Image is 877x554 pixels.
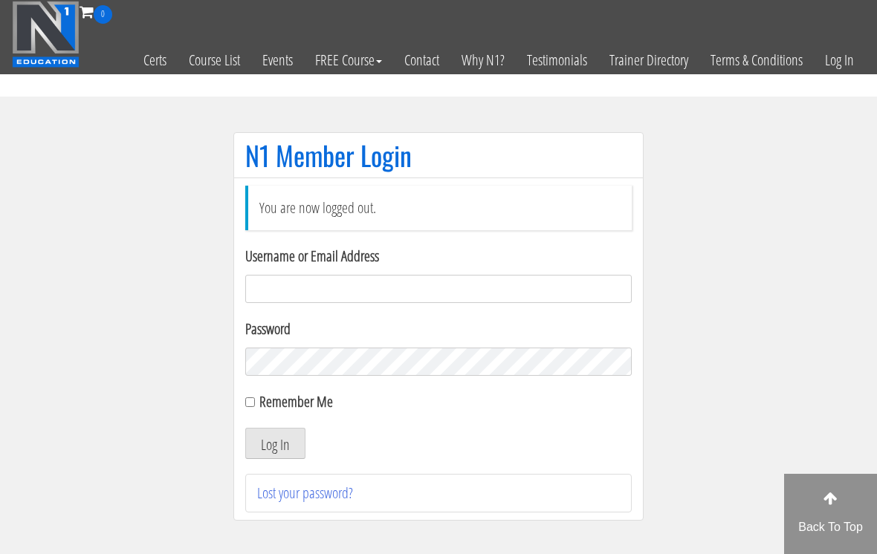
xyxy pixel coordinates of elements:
[393,24,450,97] a: Contact
[245,428,305,459] button: Log In
[178,24,251,97] a: Course List
[245,140,632,170] h1: N1 Member Login
[245,186,632,230] li: You are now logged out.
[245,245,632,267] label: Username or Email Address
[450,24,516,97] a: Why N1?
[245,318,632,340] label: Password
[699,24,814,97] a: Terms & Conditions
[516,24,598,97] a: Testimonials
[80,1,112,22] a: 0
[598,24,699,97] a: Trainer Directory
[784,518,877,536] p: Back To Top
[304,24,393,97] a: FREE Course
[132,24,178,97] a: Certs
[257,483,353,503] a: Lost your password?
[814,24,865,97] a: Log In
[259,391,333,411] label: Remember Me
[251,24,304,97] a: Events
[94,5,112,24] span: 0
[12,1,80,68] img: n1-education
